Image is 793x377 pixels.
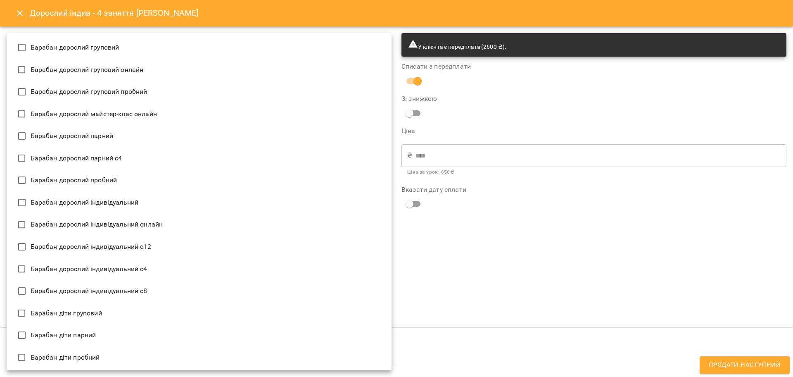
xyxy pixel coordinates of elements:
[7,103,392,125] li: Барабан дорослий майстер-клас онлайн
[7,36,392,59] li: Барабан дорослий груповий
[7,236,392,258] li: Барабан дорослий індивідуальний с12
[7,280,392,302] li: Барабан дорослий індивідуальний с8
[7,214,392,236] li: Барабан дорослий індивідуальний онлайн
[7,81,392,103] li: Барабан дорослий груповий пробний
[7,346,392,369] li: Барабан діти пробний
[7,258,392,280] li: Барабан дорослий індивідуальний с4
[7,147,392,169] li: Барабан дорослий парний с4
[7,59,392,81] li: Барабан дорослий груповий онлайн
[7,324,392,346] li: Барабан діти парний
[7,191,392,214] li: Барабан дорослий індивідуальний
[7,169,392,191] li: Барабан дорослий пробний
[7,302,392,325] li: Барабан діти груповий
[7,125,392,147] li: Барабан дорослий парний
